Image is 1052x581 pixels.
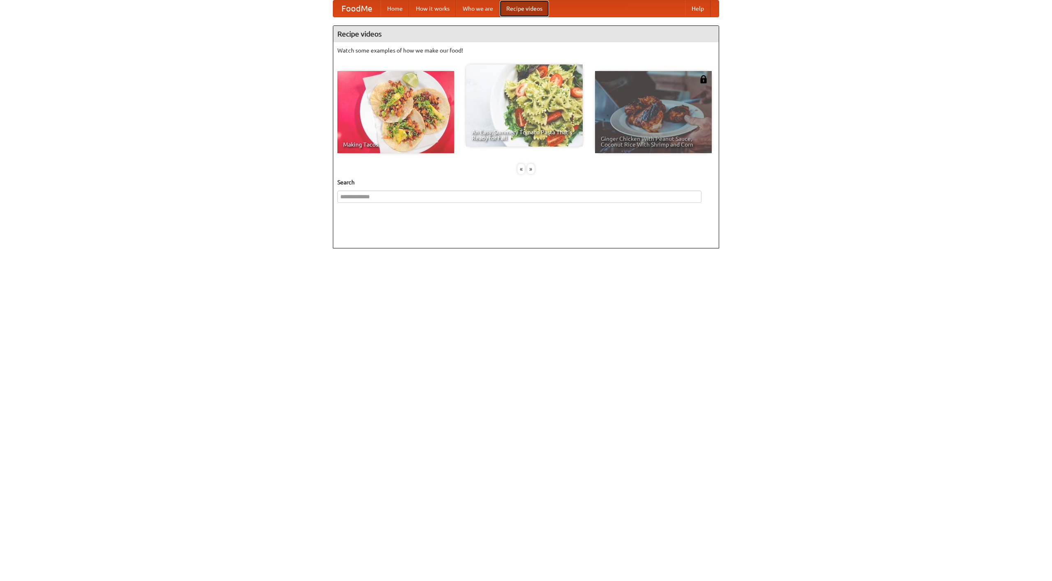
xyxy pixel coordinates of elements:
a: Making Tacos [337,71,454,153]
a: Help [685,0,711,17]
div: « [517,164,525,174]
a: How it works [409,0,456,17]
a: Home [381,0,409,17]
h4: Recipe videos [333,26,719,42]
span: An Easy, Summery Tomato Pasta That's Ready for Fall [472,129,577,141]
a: Recipe videos [500,0,549,17]
a: Who we are [456,0,500,17]
p: Watch some examples of how we make our food! [337,46,715,55]
span: Making Tacos [343,142,448,147]
a: FoodMe [333,0,381,17]
div: » [527,164,535,174]
img: 483408.png [699,75,708,83]
a: An Easy, Summery Tomato Pasta That's Ready for Fall [466,64,583,147]
h5: Search [337,178,715,186]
